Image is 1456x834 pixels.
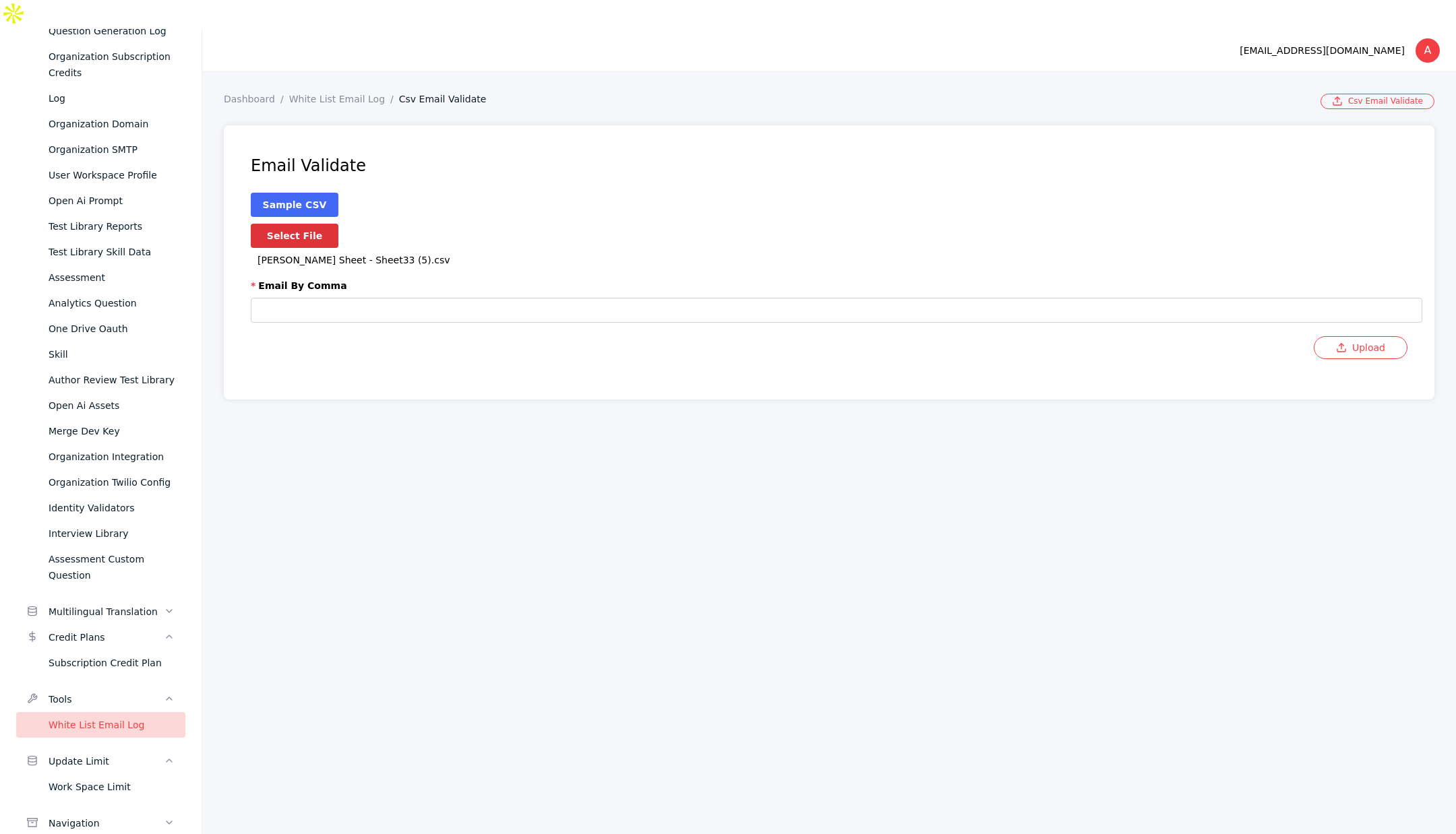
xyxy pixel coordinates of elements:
a: Author Review Test Library [16,367,185,393]
label: Select File [251,224,338,248]
a: Organization SMTP [16,137,185,162]
a: Log [16,86,185,111]
div: Multilingual Translation [49,604,164,620]
div: Organization Twilio Config [49,474,175,490]
a: Merge Dev Key [16,418,185,444]
div: Identity Validators [49,500,175,516]
a: Assessment [16,265,185,290]
a: Analytics Question [16,290,185,316]
label: Email By Comma [251,279,1407,292]
div: Credit Plans [49,629,164,645]
h4: Email Validate [251,155,1407,177]
a: Organization Twilio Config [16,470,185,495]
div: Author Review Test Library [49,372,175,388]
a: Organization Integration [16,444,185,470]
a: Open Ai Assets [16,393,185,418]
div: Assessment [49,269,175,286]
a: White List Email Log [289,94,399,104]
a: White List Email Log [16,712,185,738]
div: Interview Library [49,525,175,542]
div: User Workspace Profile [49,167,175,183]
a: Question Generation Log [16,18,185,44]
div: Merge Dev Key [49,423,175,439]
a: Csv Email Validate [1321,94,1434,109]
div: [EMAIL_ADDRESS][DOMAIN_NAME] [1240,42,1405,59]
div: A [1416,38,1440,63]
a: Test Library Skill Data [16,239,185,265]
div: Organization Domain [49,116,175,132]
div: Open Ai Assets [49,397,175,414]
a: Csv Email Validate [399,94,497,104]
div: Navigation [49,815,164,831]
a: Sample CSV [263,199,327,210]
div: Test Library Skill Data [49,244,175,260]
div: Log [49,90,175,106]
a: Subscription Credit Plan [16,650,185,676]
div: Skill [49,346,175,362]
div: Update Limit [49,753,164,769]
a: Organization Domain [16,111,185,137]
div: Organization Subscription Credits [49,49,175,81]
a: Interview Library [16,521,185,546]
div: Open Ai Prompt [49,193,175,209]
a: Test Library Reports [16,214,185,239]
span: [PERSON_NAME] Sheet - Sheet33 (5).csv [257,255,450,265]
a: Organization Subscription Credits [16,44,185,86]
div: Assessment Custom Question [49,551,175,583]
div: Question Generation Log [49,23,175,39]
a: Work Space Limit [16,774,185,800]
a: Open Ai Prompt [16,188,185,214]
a: One Drive Oauth [16,316,185,342]
div: Tools [49,691,164,707]
button: Upload [1314,336,1407,359]
a: Dashboard [224,94,289,104]
div: Analytics Question [49,295,175,311]
div: Work Space Limit [49,779,175,795]
div: Organization SMTP [49,141,175,158]
h2: Csv Email Validate [224,123,1434,150]
div: One Drive Oauth [49,321,175,337]
div: Subscription Credit Plan [49,655,175,671]
div: Organization Integration [49,449,175,465]
a: Skill [16,342,185,367]
a: Assessment Custom Question [16,546,185,588]
a: User Workspace Profile [16,162,185,188]
div: Test Library Reports [49,218,175,234]
div: White List Email Log [49,717,175,733]
a: Identity Validators [16,495,185,521]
